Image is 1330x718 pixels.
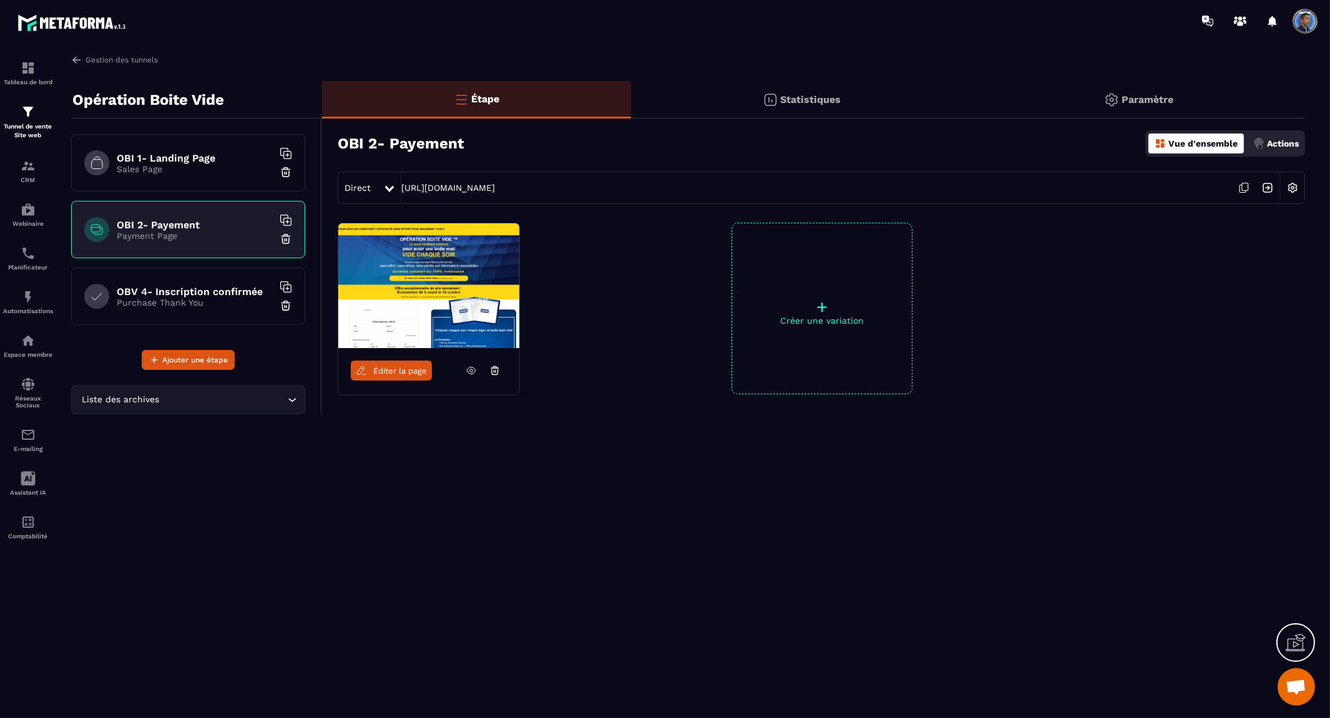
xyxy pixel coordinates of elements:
[3,308,53,314] p: Automatisations
[338,135,464,152] h3: OBI 2- Payement
[3,51,53,95] a: formationformationTableau de bord
[142,350,235,370] button: Ajouter une étape
[1281,176,1304,200] img: setting-w.858f3a88.svg
[1122,94,1174,105] p: Paramètre
[338,223,519,348] img: image
[21,246,36,261] img: scheduler
[3,280,53,324] a: automationsautomationsAutomatisations
[71,54,82,65] img: arrow
[3,489,53,496] p: Assistant IA
[3,324,53,367] a: automationsautomationsEspace membre
[117,219,273,231] h6: OBI 2- Payement
[3,264,53,271] p: Planificateur
[17,11,130,34] img: logo
[3,220,53,227] p: Webinaire
[345,183,371,193] span: Direct
[117,231,273,241] p: Payment Page
[21,202,36,217] img: automations
[3,505,53,549] a: accountantaccountantComptabilité
[351,361,432,381] a: Éditer la page
[280,166,292,178] img: trash
[732,316,912,326] p: Créer une variation
[401,183,495,193] a: [URL][DOMAIN_NAME]
[3,95,53,149] a: formationformationTunnel de vente Site web
[280,233,292,245] img: trash
[72,87,224,112] p: Opération Boite Vide
[3,351,53,358] p: Espace membre
[21,333,36,348] img: automations
[3,462,53,505] a: Assistant IA
[454,92,469,107] img: bars-o.4a397970.svg
[3,236,53,280] a: schedulerschedulerPlanificateur
[3,177,53,183] p: CRM
[3,395,53,409] p: Réseaux Sociaux
[280,299,292,312] img: trash
[1256,176,1279,200] img: arrow-next.bcc2205e.svg
[117,298,273,308] p: Purchase Thank You
[21,104,36,119] img: formation
[1104,92,1119,107] img: setting-gr.5f69749f.svg
[71,386,305,414] div: Search for option
[3,79,53,85] p: Tableau de bord
[3,533,53,540] p: Comptabilité
[1267,138,1299,148] p: Actions
[3,367,53,418] a: social-networksocial-networkRéseaux Sociaux
[79,393,162,407] span: Liste des archives
[162,354,228,366] span: Ajouter une étape
[781,94,841,105] p: Statistiques
[732,298,912,316] p: +
[3,122,53,140] p: Tunnel de vente Site web
[117,164,273,174] p: Sales Page
[3,149,53,193] a: formationformationCRM
[3,445,53,452] p: E-mailing
[3,193,53,236] a: automationsautomationsWebinaire
[472,93,500,105] p: Étape
[1278,668,1315,706] div: Ouvrir le chat
[162,393,285,407] input: Search for option
[21,515,36,530] img: accountant
[373,366,427,376] span: Éditer la page
[1155,138,1166,149] img: dashboard-orange.40269519.svg
[21,289,36,304] img: automations
[117,152,273,164] h6: OBI 1- Landing Page
[3,418,53,462] a: emailemailE-mailing
[21,427,36,442] img: email
[71,54,158,65] a: Gestion des tunnels
[763,92,778,107] img: stats.20deebd0.svg
[21,158,36,173] img: formation
[117,286,273,298] h6: OBV 4- Inscription confirmée
[21,377,36,392] img: social-network
[1253,138,1264,149] img: actions.d6e523a2.png
[21,61,36,75] img: formation
[1168,138,1238,148] p: Vue d'ensemble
